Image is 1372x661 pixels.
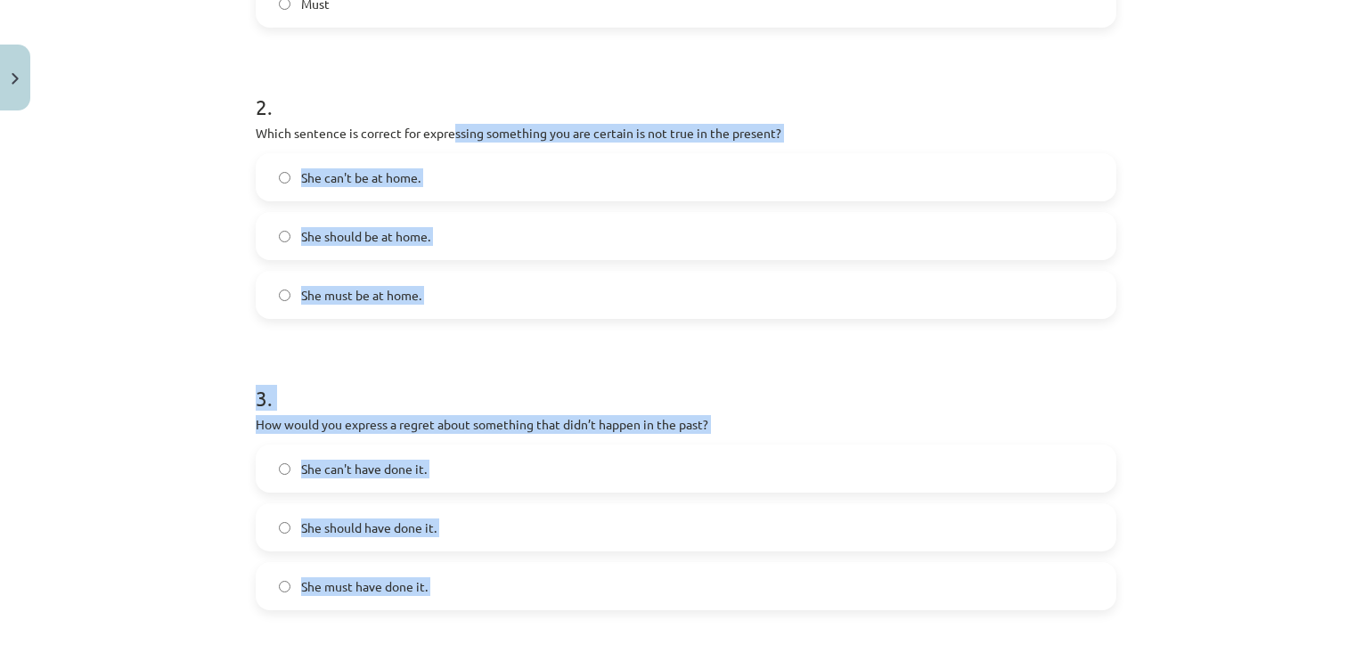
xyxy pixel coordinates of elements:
[12,73,19,85] img: icon-close-lesson-0947bae3869378f0d4975bcd49f059093ad1ed9edebbc8119c70593378902aed.svg
[301,286,421,305] span: She must be at home.
[279,290,290,301] input: She must be at home.
[301,460,427,478] span: She can't have done it.
[256,124,1116,143] p: Which sentence is correct for expressing something you are certain is not true in the present?
[279,522,290,534] input: She should have done it.
[256,63,1116,118] h1: 2 .
[256,355,1116,410] h1: 3 .
[301,168,421,187] span: She can't be at home.
[279,463,290,475] input: She can't have done it.
[256,415,1116,434] p: How would you express a regret about something that didn’t happen in the past?
[279,231,290,242] input: She should be at home.
[279,172,290,184] input: She can't be at home.
[301,518,437,537] span: She should have done it.
[301,227,430,246] span: She should be at home.
[301,577,428,596] span: She must have done it.
[279,581,290,592] input: She must have done it.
